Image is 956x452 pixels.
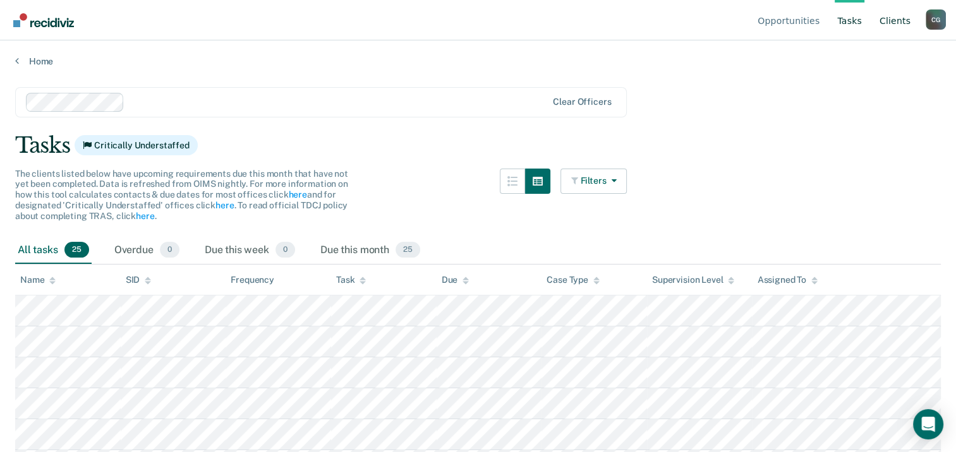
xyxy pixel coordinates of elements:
[318,237,423,265] div: Due this month25
[275,242,295,258] span: 0
[547,275,600,285] div: Case Type
[126,275,152,285] div: SID
[15,237,92,265] div: All tasks25
[396,242,420,258] span: 25
[926,9,946,30] button: Profile dropdown button
[560,169,627,194] button: Filters
[288,189,306,199] a: here
[15,56,941,67] a: Home
[75,135,198,155] span: Critically Understaffed
[336,275,366,285] div: Task
[231,275,274,285] div: Frequency
[15,133,941,158] div: Tasks
[136,211,154,221] a: here
[112,237,182,265] div: Overdue0
[15,169,348,221] span: The clients listed below have upcoming requirements due this month that have not yet been complet...
[442,275,469,285] div: Due
[757,275,817,285] div: Assigned To
[913,409,943,439] div: Open Intercom Messenger
[202,237,298,265] div: Due this week0
[926,9,946,30] div: C G
[652,275,735,285] div: Supervision Level
[553,97,611,107] div: Clear officers
[20,275,56,285] div: Name
[160,242,179,258] span: 0
[64,242,89,258] span: 25
[13,13,74,27] img: Recidiviz
[215,200,234,210] a: here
